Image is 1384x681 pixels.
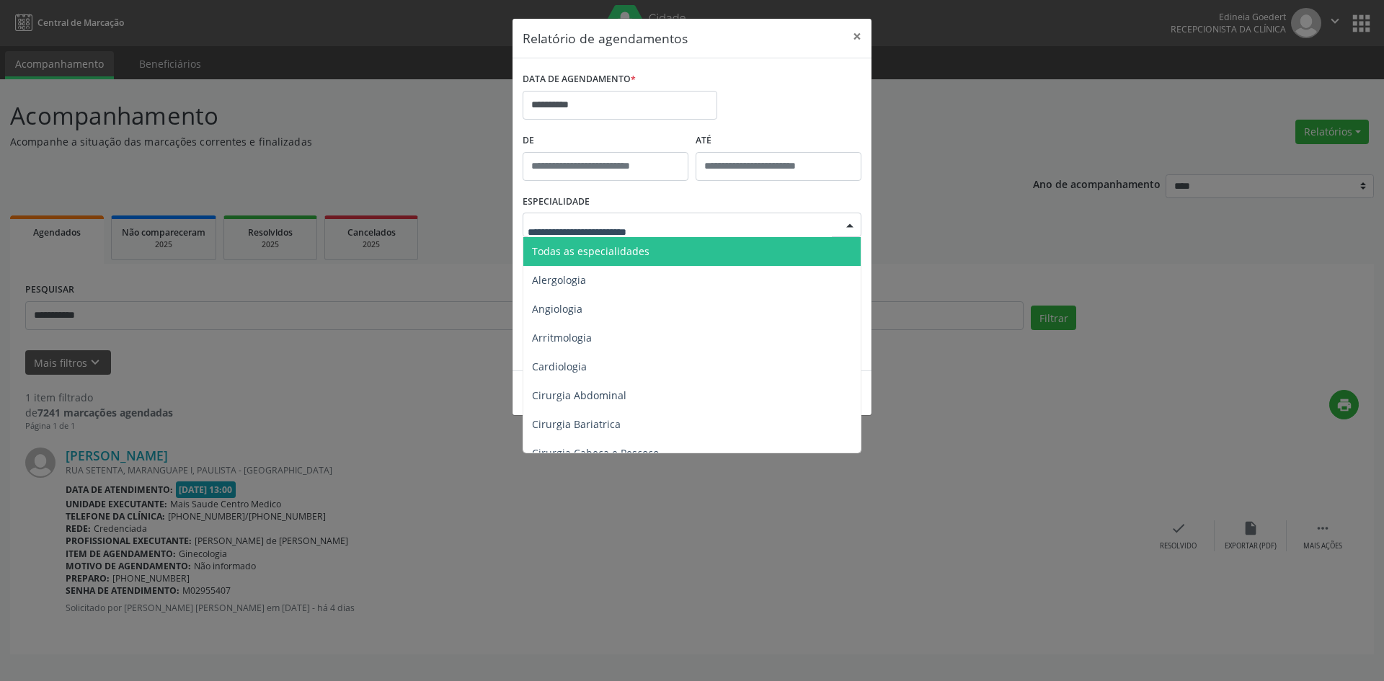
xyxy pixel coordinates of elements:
span: Alergologia [532,273,586,287]
span: Cirurgia Bariatrica [532,417,621,431]
h5: Relatório de agendamentos [523,29,688,48]
label: ESPECIALIDADE [523,191,590,213]
span: Angiologia [532,302,582,316]
label: ATÉ [696,130,861,152]
label: DATA DE AGENDAMENTO [523,68,636,91]
span: Cirurgia Abdominal [532,388,626,402]
span: Cirurgia Cabeça e Pescoço [532,446,659,460]
span: Todas as especialidades [532,244,649,258]
span: Cardiologia [532,360,587,373]
label: De [523,130,688,152]
button: Close [843,19,871,54]
span: Arritmologia [532,331,592,344]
